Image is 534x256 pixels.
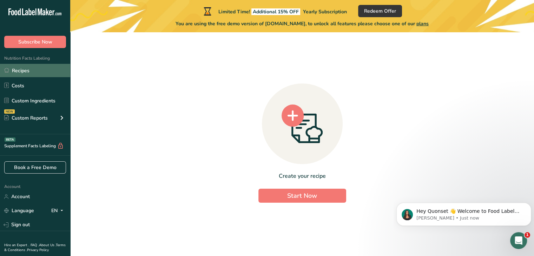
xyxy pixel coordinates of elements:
button: Subscribe Now [4,36,66,48]
div: Custom Reports [4,114,48,122]
div: NEW [4,109,15,114]
a: Language [4,204,34,217]
a: About Us . [39,243,56,248]
button: Start Now [258,189,346,203]
div: Create your recipe [258,172,346,180]
span: You are using the free demo version of [DOMAIN_NAME], to unlock all features please choose one of... [176,20,429,27]
iframe: Intercom live chat [510,232,527,249]
div: EN [51,207,66,215]
span: plans [416,20,429,27]
div: BETA [5,137,15,142]
div: Limited Time! [202,7,347,15]
a: Hire an Expert . [4,243,29,248]
span: 1 [525,232,530,238]
button: Redeem Offer [358,5,402,17]
a: Book a Free Demo [4,161,66,174]
span: Yearly Subscription [303,8,347,15]
a: FAQ . [31,243,39,248]
span: Additional 15% OFF [251,8,300,15]
a: Privacy Policy [27,248,49,252]
span: Redeem Offer [364,7,396,15]
a: Terms & Conditions . [4,243,66,252]
span: Subscribe Now [18,38,52,46]
span: Start Now [287,191,317,200]
iframe: Intercom notifications message [394,188,534,237]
